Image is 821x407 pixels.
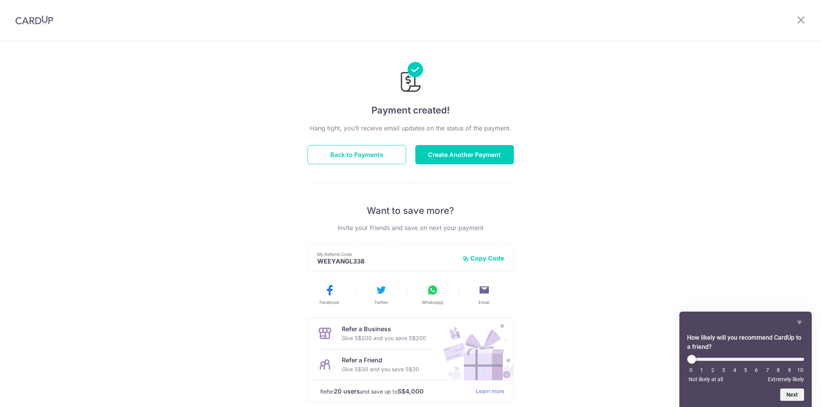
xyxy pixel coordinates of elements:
[463,254,504,262] button: Copy Code
[731,367,739,373] li: 4
[307,284,352,305] button: Facebook
[398,387,424,396] strong: S$4,000
[478,299,490,305] span: Email
[764,367,771,373] li: 7
[342,324,426,334] p: Refer a Business
[436,318,513,380] img: Refer
[795,318,804,327] button: Hide survey
[774,367,782,373] li: 8
[709,367,717,373] li: 2
[689,376,723,382] span: Not likely at all
[342,355,419,365] p: Refer a Friend
[410,284,455,305] button: WhatsApp
[358,284,404,305] button: Twitter
[319,299,339,305] span: Facebook
[698,367,706,373] li: 1
[687,355,804,382] div: How likely will you recommend CardUp to a friend? Select an option from 0 to 10, with 0 being Not...
[308,145,406,164] button: Back to Payments
[422,299,443,305] span: WhatsApp
[752,367,760,373] li: 6
[687,367,695,373] li: 0
[317,257,456,265] p: WEEYANGL338
[308,103,514,117] h4: Payment created!
[768,376,804,382] span: Extremely likely
[476,387,504,396] a: Learn more
[687,318,804,401] div: How likely will you recommend CardUp to a friend? Select an option from 0 to 10, with 0 being Not...
[308,123,514,133] p: Hang tight, you’ll receive email updates on the status of the payment.
[374,299,388,305] span: Twitter
[415,145,514,164] button: Create Another Payment
[308,223,514,232] p: Invite your friends and save on next your payment
[687,333,804,352] h2: How likely will you recommend CardUp to a friend? Select an option from 0 to 10, with 0 being Not...
[720,367,727,373] li: 3
[317,251,456,257] p: My Referral Code
[461,284,507,305] button: Email
[796,367,804,373] li: 10
[742,367,749,373] li: 5
[342,365,419,374] p: Give S$30 and you save S$30
[342,334,426,343] p: Give S$200 and you save S$200
[786,367,793,373] li: 9
[308,205,514,217] p: Want to save more?
[780,389,804,401] button: Next question
[320,387,470,396] p: Refer and save up to
[15,15,53,25] img: CardUp
[398,62,423,94] img: Payments
[334,387,360,396] strong: 20 users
